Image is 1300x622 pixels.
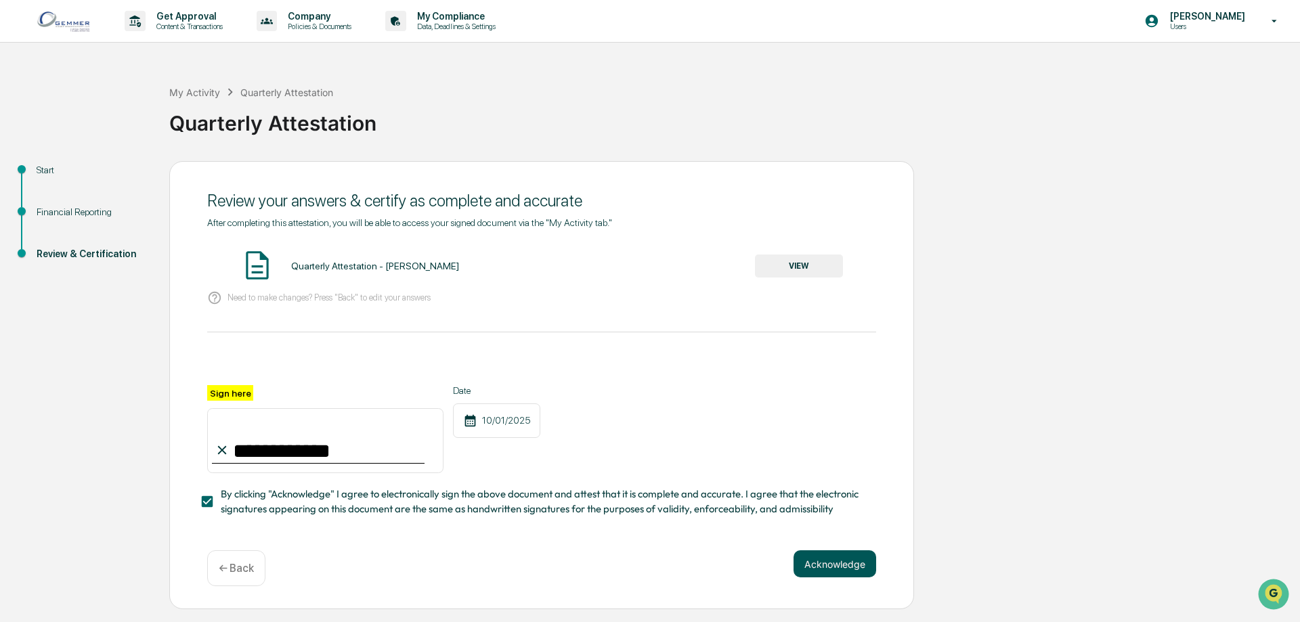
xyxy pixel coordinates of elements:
[32,7,97,34] img: logo
[169,100,1293,135] div: Quarterly Attestation
[27,171,87,184] span: Preclearance
[146,22,230,31] p: Content & Transactions
[277,11,358,22] p: Company
[37,205,148,219] div: Financial Reporting
[221,487,865,517] span: By clicking "Acknowledge" I agree to electronically sign the above document and attest that it is...
[406,11,502,22] p: My Compliance
[207,191,876,210] div: Review your answers & certify as complete and accurate
[8,165,93,190] a: 🖐️Preclearance
[240,87,333,98] div: Quarterly Attestation
[207,217,612,228] span: After completing this attestation, you will be able to access your signed document via the "My Ac...
[277,22,358,31] p: Policies & Documents
[219,562,254,575] p: ← Back
[14,104,38,128] img: 1746055101610-c473b297-6a78-478c-a979-82029cc54cd1
[27,196,85,210] span: Data Lookup
[14,172,24,183] div: 🖐️
[8,191,91,215] a: 🔎Data Lookup
[291,261,459,271] div: Quarterly Attestation - [PERSON_NAME]
[14,28,246,50] p: How can we help?
[207,385,253,401] label: Sign here
[453,385,540,396] label: Date
[135,229,164,240] span: Pylon
[230,108,246,124] button: Start new chat
[453,403,540,438] div: 10/01/2025
[406,22,502,31] p: Data, Deadlines & Settings
[794,550,876,577] button: Acknowledge
[240,248,274,282] img: Document Icon
[93,165,173,190] a: 🗄️Attestations
[227,292,431,303] p: Need to make changes? Press "Back" to edit your answers
[95,229,164,240] a: Powered byPylon
[1159,11,1252,22] p: [PERSON_NAME]
[98,172,109,183] div: 🗄️
[14,198,24,208] div: 🔎
[755,254,843,277] button: VIEW
[146,11,230,22] p: Get Approval
[112,171,168,184] span: Attestations
[46,117,171,128] div: We're available if you need us!
[37,163,148,177] div: Start
[1257,577,1293,614] iframe: Open customer support
[1159,22,1252,31] p: Users
[46,104,222,117] div: Start new chat
[169,87,220,98] div: My Activity
[37,247,148,261] div: Review & Certification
